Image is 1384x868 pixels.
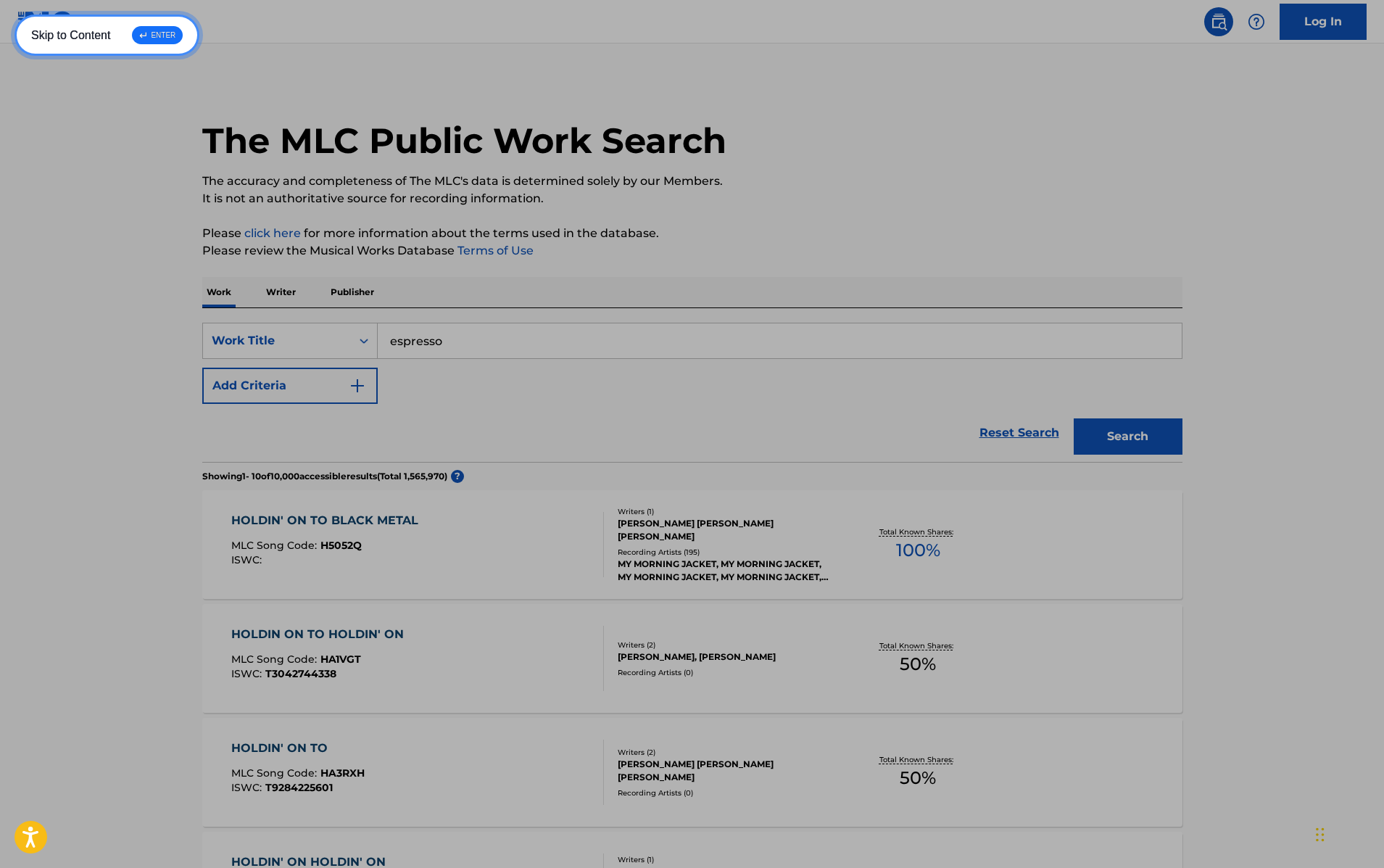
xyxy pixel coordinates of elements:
span: MLC Song Code : [231,539,320,552]
div: Work Title [212,332,342,350]
p: Total Known Shares: [879,640,957,651]
p: It is not an authoritative source for recording information. [202,190,1182,207]
div: Writers ( 2 ) [618,747,837,758]
div: HOLDIN ON TO HOLDIN' ON [231,626,411,643]
div: [PERSON_NAME], [PERSON_NAME] [618,650,837,664]
a: Terms of Use [455,244,534,257]
span: HA1VGT [320,653,361,666]
a: click here [244,226,301,240]
div: Drag [1316,813,1325,856]
span: 100 % [896,537,940,563]
a: Reset Search [972,417,1066,449]
a: Public Search [1204,7,1233,36]
p: Total Known Shares: [879,526,957,537]
img: 9d2ae6d4665cec9f34b9.svg [349,377,366,394]
button: Add Criteria [202,368,378,404]
a: HOLDIN' ON TOMLC Song Code:HA3RXHISWC:T9284225601Writers (2)[PERSON_NAME] [PERSON_NAME] [PERSON_N... [202,718,1182,827]
p: Publisher [326,277,378,307]
span: HA3RXH [320,766,365,780]
span: 50 % [900,765,936,791]
div: HOLDIN' ON TO BLACK METAL [231,512,426,529]
div: Recording Artists ( 0 ) [618,667,837,678]
a: Log In [1280,4,1367,40]
iframe: Chat Widget [1312,798,1384,868]
span: MLC Song Code : [231,653,320,666]
span: MLC Song Code : [231,766,320,780]
img: search [1210,13,1227,30]
a: HOLDIN ON TO HOLDIN' ONMLC Song Code:HA1VGTISWC:T3042744338Writers (2)[PERSON_NAME], [PERSON_NAME... [202,604,1182,713]
button: Search [1074,418,1182,455]
div: Recording Artists ( 0 ) [618,788,837,798]
p: Work [202,277,236,307]
p: Showing 1 - 10 of 10,000 accessible results (Total 1,565,970 ) [202,470,447,483]
p: Please review the Musical Works Database [202,242,1182,260]
span: 50 % [900,651,936,677]
div: Writers ( 2 ) [618,640,837,650]
span: ISWC : [231,781,265,794]
h1: The MLC Public Work Search [202,119,726,162]
span: ? [451,470,464,483]
span: ISWC : [231,667,265,680]
div: [PERSON_NAME] [PERSON_NAME] [PERSON_NAME] [618,758,837,784]
div: HOLDIN' ON TO [231,740,365,757]
p: Writer [262,277,300,307]
div: Help [1242,7,1271,36]
span: T9284225601 [265,781,333,794]
img: MLC Logo [17,11,73,32]
span: T3042744338 [265,667,336,680]
div: MY MORNING JACKET, MY MORNING JACKET, MY MORNING JACKET, MY MORNING JACKET, MY MORNING JACKET [618,558,837,584]
a: HOLDIN' ON TO BLACK METALMLC Song Code:H5052QISWC:Writers (1)[PERSON_NAME] [PERSON_NAME] [PERSON_... [202,490,1182,599]
div: Writers ( 1 ) [618,854,837,865]
img: help [1248,13,1265,30]
span: ISWC : [231,553,265,566]
div: [PERSON_NAME] [PERSON_NAME] [PERSON_NAME] [618,517,837,543]
form: Search Form [202,323,1182,462]
span: H5052Q [320,539,362,552]
p: Please for more information about the terms used in the database. [202,225,1182,242]
div: Recording Artists ( 195 ) [618,547,837,558]
div: Writers ( 1 ) [618,506,837,517]
p: Total Known Shares: [879,754,957,765]
p: The accuracy and completeness of The MLC's data is determined solely by our Members. [202,173,1182,190]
